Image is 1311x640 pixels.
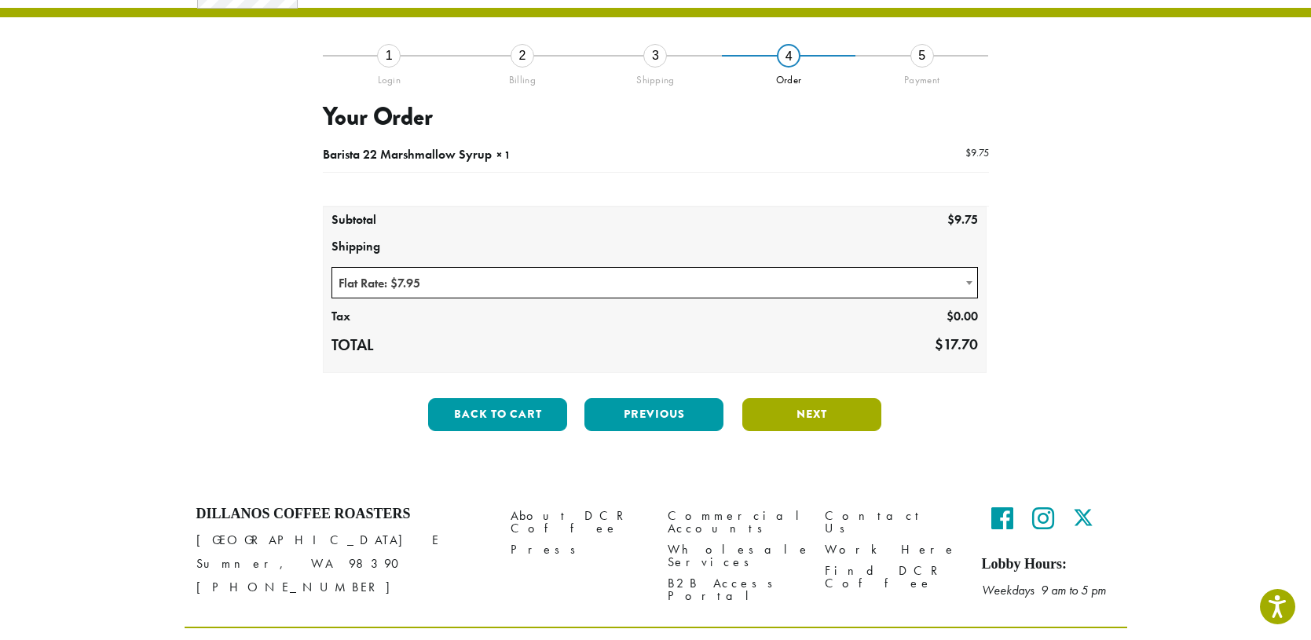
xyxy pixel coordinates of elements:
[323,68,456,86] div: Login
[947,211,954,228] span: $
[511,44,534,68] div: 2
[196,528,487,599] p: [GEOGRAPHIC_DATA] E Sumner, WA 98390 [PHONE_NUMBER]
[910,44,934,68] div: 5
[511,506,644,539] a: About DCR Coffee
[935,335,943,354] span: $
[584,398,723,431] button: Previous
[324,234,987,261] th: Shipping
[947,308,978,324] bdi: 0.00
[668,573,801,607] a: B2B Access Portal
[456,68,589,86] div: Billing
[324,331,456,360] th: Total
[668,539,801,573] a: Wholesale Services
[825,561,958,594] a: Find DCR Coffee
[982,582,1106,598] em: Weekdays 9 am to 5 pm
[324,207,456,234] th: Subtotal
[965,146,989,159] bdi: 9.75
[855,68,989,86] div: Payment
[331,267,979,298] span: Flat Rate: $7.95
[323,102,989,132] h3: Your Order
[496,148,511,162] strong: × 1
[323,146,492,163] span: Barista 22 Marshmallow Syrup
[324,304,456,331] th: Tax
[589,68,723,86] div: Shipping
[742,398,881,431] button: Next
[428,398,567,431] button: Back to cart
[947,308,954,324] span: $
[196,506,487,523] h4: Dillanos Coffee Roasters
[965,146,971,159] span: $
[332,268,978,298] span: Flat Rate: $7.95
[511,539,644,561] a: Press
[982,556,1115,573] h5: Lobby Hours:
[825,506,958,539] a: Contact Us
[722,68,855,86] div: Order
[935,335,978,354] bdi: 17.70
[947,211,978,228] bdi: 9.75
[668,506,801,539] a: Commercial Accounts
[377,44,401,68] div: 1
[643,44,667,68] div: 3
[825,539,958,561] a: Work Here
[777,44,800,68] div: 4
